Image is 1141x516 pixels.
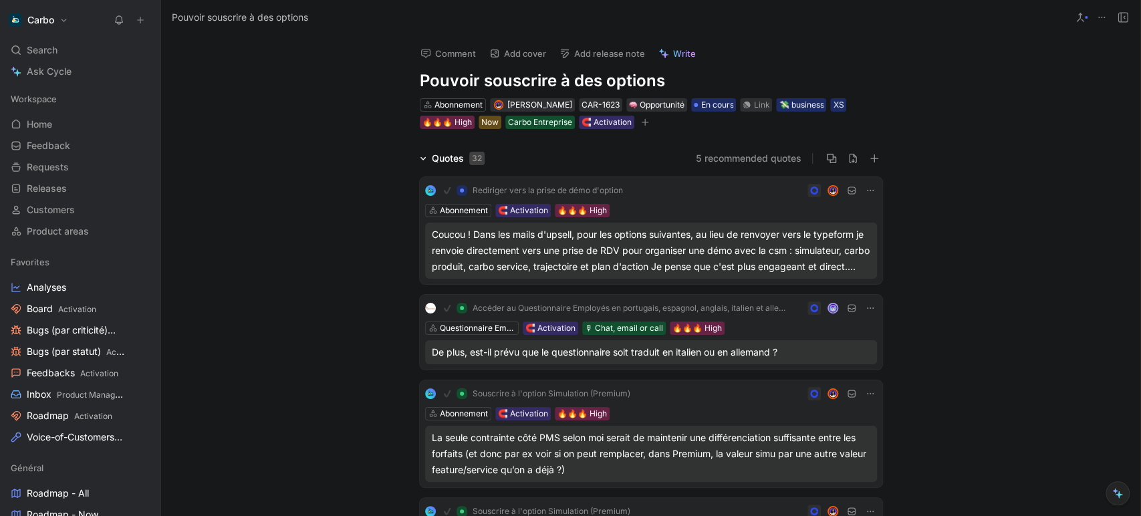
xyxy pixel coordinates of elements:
[626,98,687,112] div: 🧠Opportunité
[833,98,844,112] div: XS
[438,386,635,402] button: ✔️Souscrire à l'option Simulation (Premium)
[828,507,837,516] img: avatar
[434,98,483,112] div: Abonnement
[27,182,67,195] span: Releases
[701,98,733,112] span: En cours
[481,116,499,129] div: Now
[473,303,791,313] span: Accéder au Questionnaire Employés en portugais, espagnol, anglais, italien et allemand
[432,150,485,166] div: Quotes
[673,47,696,59] span: Write
[5,277,155,297] a: Analyses
[432,227,870,275] div: Coucou ! Dans les mails d'upsell, pour les options suivantes, au lieu de renvoyer vers le typefor...
[5,221,155,241] a: Product areas
[629,98,684,112] div: Opportunité
[11,461,43,475] span: Général
[5,114,155,134] a: Home
[27,302,96,316] span: Board
[443,390,451,398] img: ✔️
[672,321,722,335] div: 🔥🔥🔥 High
[828,304,837,313] img: avatar
[5,89,155,109] div: Workspace
[27,42,57,58] span: Search
[27,281,66,294] span: Analyses
[425,185,436,196] img: logo
[691,98,736,112] div: En cours
[432,430,870,478] div: La seule contrainte côté PMS selon moi serait de maintenir une différenciation suffisante entre l...
[440,407,488,420] div: Abonnement
[27,160,69,174] span: Requests
[5,384,155,404] a: InboxProduct Management
[828,390,837,398] img: avatar
[27,345,125,359] span: Bugs (par statut)
[779,98,823,112] div: 💸 business
[753,98,769,112] div: Link
[80,368,118,378] span: Activation
[58,304,96,314] span: Activation
[553,44,651,63] button: Add release note
[440,204,488,217] div: Abonnement
[5,427,155,447] a: Voice-of-CustomersProduct Management
[27,487,89,500] span: Roadmap - All
[5,11,72,29] button: CarboCarbo
[582,116,632,129] div: 🧲 Activation
[27,139,70,152] span: Feedback
[57,390,139,400] span: Product Management
[498,204,548,217] div: 🧲 Activation
[443,186,451,195] img: ✔️
[473,388,630,399] span: Souscrire à l'option Simulation (Premium)
[508,116,572,129] div: Carbo Entreprise
[440,321,515,335] div: Questionnaire Employés
[443,507,451,515] img: ✔️
[5,299,155,319] a: BoardActivation
[106,347,144,357] span: Activation
[27,225,89,238] span: Product areas
[425,303,436,313] img: logo
[11,255,49,269] span: Favorites
[5,252,155,272] div: Favorites
[585,321,663,335] div: 🎙 Chat, email or call
[438,300,795,316] button: ✔️Accéder au Questionnaire Employés en portugais, espagnol, anglais, italien et allemand
[27,14,54,26] h1: Carbo
[27,203,75,217] span: Customers
[414,150,490,166] div: Quotes32
[5,61,155,82] a: Ask Cycle
[582,98,620,112] div: CAR-1623
[438,182,628,199] button: ✔️Rediriger vers la prise de démo d'option
[557,407,607,420] div: 🔥🔥🔥 High
[495,101,503,108] img: avatar
[5,178,155,199] a: Releases
[469,152,485,165] div: 32
[11,92,57,106] span: Workspace
[507,100,572,110] span: [PERSON_NAME]
[27,430,132,444] span: Voice-of-Customers
[27,324,126,338] span: Bugs (par criticité)
[828,186,837,195] img: avatar
[422,116,472,129] div: 🔥🔥🔥 High
[27,388,124,402] span: Inbox
[74,411,112,421] span: Activation
[5,363,155,383] a: FeedbacksActivation
[27,63,72,80] span: Ask Cycle
[9,13,22,27] img: Carbo
[414,44,482,63] button: Comment
[5,320,155,340] a: Bugs (par criticité)Activation
[27,409,112,423] span: Roadmap
[425,388,436,399] img: logo
[172,9,308,25] span: Pouvoir souscrire à des options
[557,204,607,217] div: 🔥🔥🔥 High
[652,44,702,63] button: Write
[443,304,451,312] img: ✔️
[5,200,155,220] a: Customers
[27,118,52,131] span: Home
[5,40,155,60] div: Search
[629,101,637,109] img: 🧠
[473,185,623,196] span: Rediriger vers la prise de démo d'option
[5,483,155,503] a: Roadmap - All
[696,150,801,166] button: 5 recommended quotes
[5,342,155,362] a: Bugs (par statut)Activation
[5,458,155,478] div: Général
[5,136,155,156] a: Feedback
[525,321,576,335] div: 🧲 Activation
[27,366,118,380] span: Feedbacks
[420,70,882,92] h1: Pouvoir souscrire à des options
